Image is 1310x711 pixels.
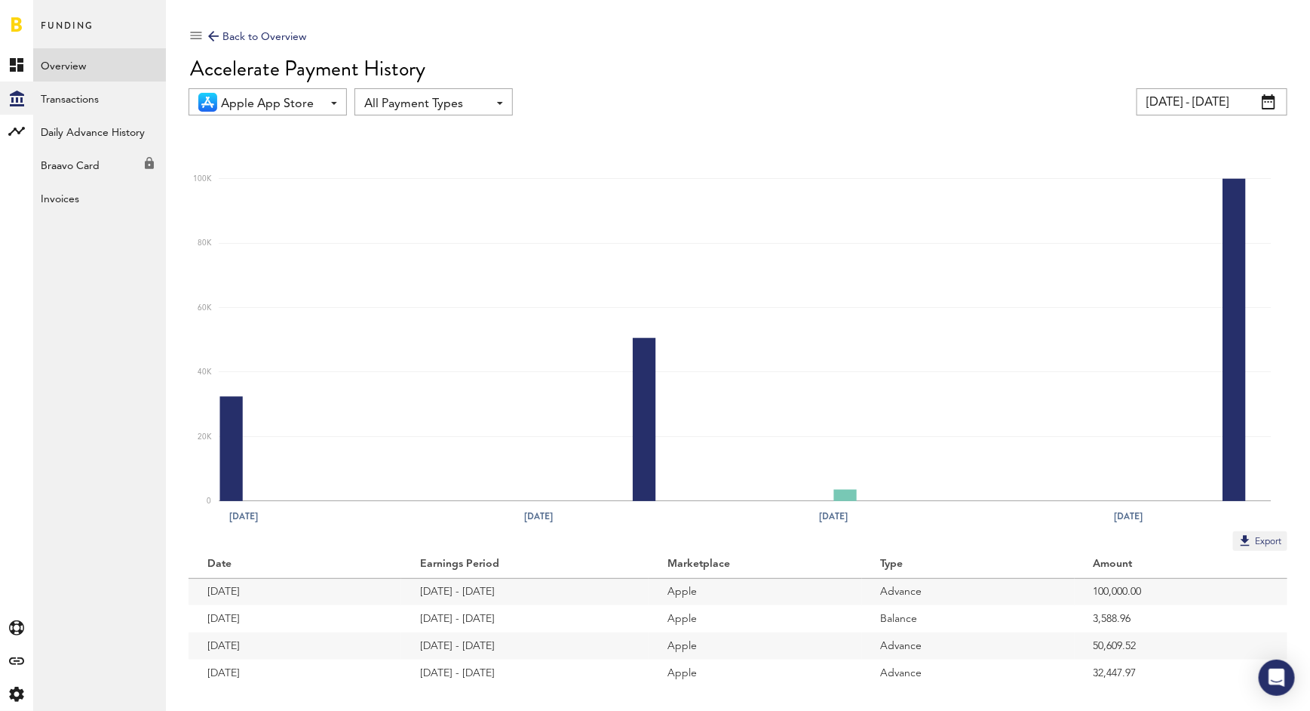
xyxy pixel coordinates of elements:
[189,578,401,605] td: [DATE]
[524,510,553,524] text: [DATE]
[1075,660,1287,687] td: 32,447.97
[193,175,212,183] text: 100K
[881,559,905,569] ng-transclude: Type
[862,633,1075,660] td: Advance
[401,633,649,660] td: [DATE] - [DATE]
[1233,531,1287,551] button: Export
[401,660,649,687] td: [DATE] - [DATE]
[189,605,401,633] td: [DATE]
[1238,533,1253,548] img: Export
[649,633,861,660] td: Apple
[1115,510,1143,524] text: [DATE]
[33,115,166,148] a: Daily Advance History
[198,93,217,112] img: 21.png
[1075,605,1287,633] td: 3,588.96
[401,605,649,633] td: [DATE] - [DATE]
[189,660,401,687] td: [DATE]
[667,559,732,569] ng-transclude: Marketplace
[649,605,861,633] td: Apple
[1075,578,1287,605] td: 100,000.00
[649,578,861,605] td: Apple
[1259,660,1295,696] div: Open Intercom Messenger
[221,91,322,117] span: Apple App Store
[401,578,649,605] td: [DATE] - [DATE]
[198,304,212,312] text: 60K
[420,559,501,569] ng-transclude: Earnings Period
[189,633,401,660] td: [DATE]
[198,433,212,441] text: 20K
[33,181,166,214] a: Invoices
[364,91,488,117] span: All Payment Types
[198,240,212,248] text: 80K
[207,559,233,569] ng-transclude: Date
[862,660,1075,687] td: Advance
[190,57,1287,81] div: Accelerate Payment History
[862,605,1075,633] td: Balance
[820,510,848,524] text: [DATE]
[33,48,166,82] a: Overview
[207,498,211,506] text: 0
[198,369,212,377] text: 40K
[41,17,94,48] span: Funding
[1094,559,1134,569] ng-transclude: Amount
[1075,633,1287,660] td: 50,609.52
[229,510,258,524] text: [DATE]
[33,82,166,115] a: Transactions
[33,148,166,175] div: Braavo Card
[32,11,86,24] span: Support
[862,578,1075,605] td: Advance
[649,660,861,687] td: Apple
[208,28,306,46] div: Back to Overview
